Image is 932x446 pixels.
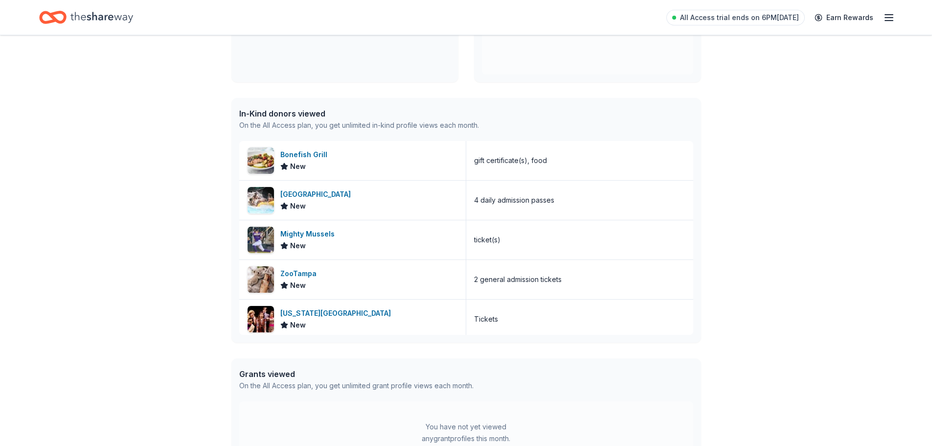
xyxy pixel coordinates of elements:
[280,188,355,200] div: [GEOGRAPHIC_DATA]
[290,319,306,331] span: New
[239,368,474,380] div: Grants viewed
[248,227,274,253] img: Image for Mighty Mussels
[809,9,879,26] a: Earn Rewards
[290,240,306,252] span: New
[680,12,799,23] span: All Access trial ends on 6PM[DATE]
[290,161,306,172] span: New
[474,234,500,246] div: ticket(s)
[280,149,331,161] div: Bonefish Grill
[248,266,274,293] img: Image for ZooTampa
[239,119,479,131] div: On the All Access plan, you get unlimited in-kind profile views each month.
[280,228,339,240] div: Mighty Mussels
[39,6,133,29] a: Home
[474,194,554,206] div: 4 daily admission passes
[290,200,306,212] span: New
[248,147,274,174] img: Image for Bonefish Grill
[405,421,527,445] div: You have not yet viewed any grant profiles this month.
[248,187,274,213] img: Image for Rapids Water Park
[280,268,320,280] div: ZooTampa
[280,307,395,319] div: [US_STATE][GEOGRAPHIC_DATA]
[474,155,547,166] div: gift certificate(s), food
[474,274,562,285] div: 2 general admission tickets
[239,380,474,392] div: On the All Access plan, you get unlimited grant profile views each month.
[290,280,306,291] span: New
[239,108,479,119] div: In-Kind donors viewed
[474,313,498,325] div: Tickets
[248,306,274,332] img: Image for Florida Repertory Theatre
[666,10,805,25] a: All Access trial ends on 6PM[DATE]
